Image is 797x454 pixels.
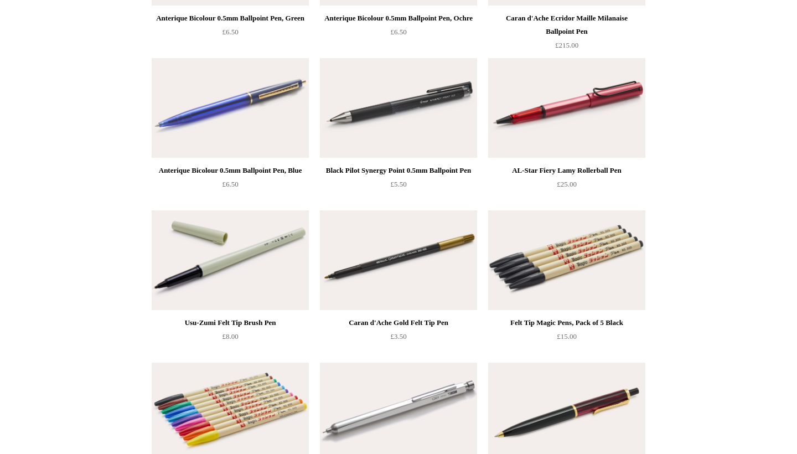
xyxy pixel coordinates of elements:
[320,164,477,209] a: Black Pilot Synergy Point 0.5mm Ballpoint Pen £5.50
[152,164,309,209] a: Anterique Bicolour 0.5mm Ballpoint Pen, Blue £6.50
[557,332,577,341] span: £15.00
[488,58,645,158] a: AL-Star Fiery Lamy Rollerball Pen AL-Star Fiery Lamy Rollerball Pen
[320,58,477,158] a: Black Pilot Synergy Point 0.5mm Ballpoint Pen Black Pilot Synergy Point 0.5mm Ballpoint Pen
[390,180,406,188] span: £5.50
[222,332,238,341] span: £8.00
[488,316,645,362] a: Felt Tip Magic Pens, Pack of 5 Black £15.00
[154,12,306,25] div: Anterique Bicolour 0.5mm Ballpoint Pen, Green
[488,12,645,57] a: Caran d'Ache Ecridor Maille Milanaise Ballpoint Pen £215.00
[323,164,474,177] div: Black Pilot Synergy Point 0.5mm Ballpoint Pen
[320,316,477,362] a: Caran d'Ache Gold Felt Tip Pen £3.50
[152,210,309,310] a: Usu-Zumi Felt Tip Brush Pen Usu-Zumi Felt Tip Brush Pen
[152,58,309,158] a: Anterique Bicolour 0.5mm Ballpoint Pen, Blue Anterique Bicolour 0.5mm Ballpoint Pen, Blue
[488,58,645,158] img: AL-Star Fiery Lamy Rollerball Pen
[320,12,477,57] a: Anterique Bicolour 0.5mm Ballpoint Pen, Ochre £6.50
[323,12,474,25] div: Anterique Bicolour 0.5mm Ballpoint Pen, Ochre
[152,210,309,310] img: Usu-Zumi Felt Tip Brush Pen
[488,210,645,310] a: Felt Tip Magic Pens, Pack of 5 Black Felt Tip Magic Pens, Pack of 5 Black
[152,316,309,362] a: Usu-Zumi Felt Tip Brush Pen £8.00
[320,58,477,158] img: Black Pilot Synergy Point 0.5mm Ballpoint Pen
[154,164,306,177] div: Anterique Bicolour 0.5mm Ballpoint Pen, Blue
[555,41,578,49] span: £215.00
[323,316,474,329] div: Caran d'Ache Gold Felt Tip Pen
[488,164,645,209] a: AL-Star Fiery Lamy Rollerball Pen £25.00
[390,28,406,36] span: £6.50
[154,316,306,329] div: Usu-Zumi Felt Tip Brush Pen
[557,180,577,188] span: £25.00
[390,332,406,341] span: £3.50
[320,210,477,310] a: Caran d'Ache Gold Felt Tip Pen Caran d'Ache Gold Felt Tip Pen
[320,210,477,310] img: Caran d'Ache Gold Felt Tip Pen
[222,180,238,188] span: £6.50
[491,12,643,38] div: Caran d'Ache Ecridor Maille Milanaise Ballpoint Pen
[152,12,309,57] a: Anterique Bicolour 0.5mm Ballpoint Pen, Green £6.50
[491,316,643,329] div: Felt Tip Magic Pens, Pack of 5 Black
[491,164,643,177] div: AL-Star Fiery Lamy Rollerball Pen
[152,58,309,158] img: Anterique Bicolour 0.5mm Ballpoint Pen, Blue
[222,28,238,36] span: £6.50
[488,210,645,310] img: Felt Tip Magic Pens, Pack of 5 Black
